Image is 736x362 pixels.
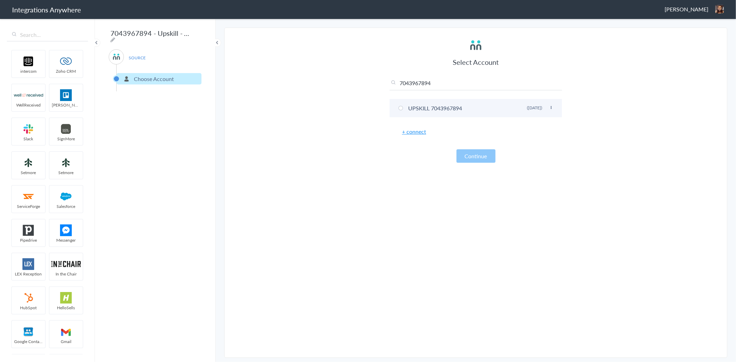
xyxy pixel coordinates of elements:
[14,292,43,304] img: hubspot-logo.svg
[12,68,45,74] span: intercom
[527,105,542,111] span: ([DATE])
[12,271,45,277] span: LEX Reception
[51,89,81,101] img: trello.png
[14,89,43,101] img: wr-logo.svg
[14,326,43,338] img: googleContact_logo.png
[469,38,483,52] img: answerconnect-logo.svg
[51,326,81,338] img: gmail-logo.svg
[12,102,45,108] span: WellReceived
[49,102,83,108] span: [PERSON_NAME]
[665,5,708,13] span: [PERSON_NAME]
[49,339,83,344] span: Gmail
[51,123,81,135] img: signmore-logo.png
[12,136,45,142] span: Slack
[51,292,81,304] img: hs-app-logo.svg
[12,237,45,243] span: Pipedrive
[14,157,43,169] img: setmoreNew.jpg
[12,170,45,175] span: Setmore
[49,203,83,209] span: Salesforce
[12,5,81,14] h1: Integrations Anywhere
[14,123,43,135] img: slack-logo.svg
[390,57,562,67] h3: Select Account
[12,339,45,344] span: Google Contacts
[134,75,174,83] p: Choose Account
[51,258,81,270] img: inch-logo.svg
[12,203,45,209] span: ServiceForge
[12,305,45,311] span: HubSpot
[51,56,81,67] img: zoho-logo.svg
[7,28,88,41] input: Search...
[124,53,150,62] span: SOURCE
[457,149,495,163] button: Continue
[14,191,43,202] img: serviceforge-icon.png
[49,271,83,277] span: In the Chair
[51,224,81,236] img: FBM.png
[715,5,724,13] img: head-shot.png
[51,191,81,202] img: salesforce-logo.svg
[14,56,43,67] img: intercom-logo.svg
[49,170,83,175] span: Setmore
[51,157,81,169] img: setmoreNew.jpg
[49,237,83,243] span: Messenger
[14,258,43,270] img: lex-app-logo.svg
[402,128,426,135] a: + connect
[49,136,83,142] span: SignMore
[112,52,121,61] img: answerconnect-logo.svg
[49,68,83,74] span: Zoho CRM
[49,305,83,311] span: HelloSells
[390,79,562,90] input: Search...
[14,224,43,236] img: pipedrive.png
